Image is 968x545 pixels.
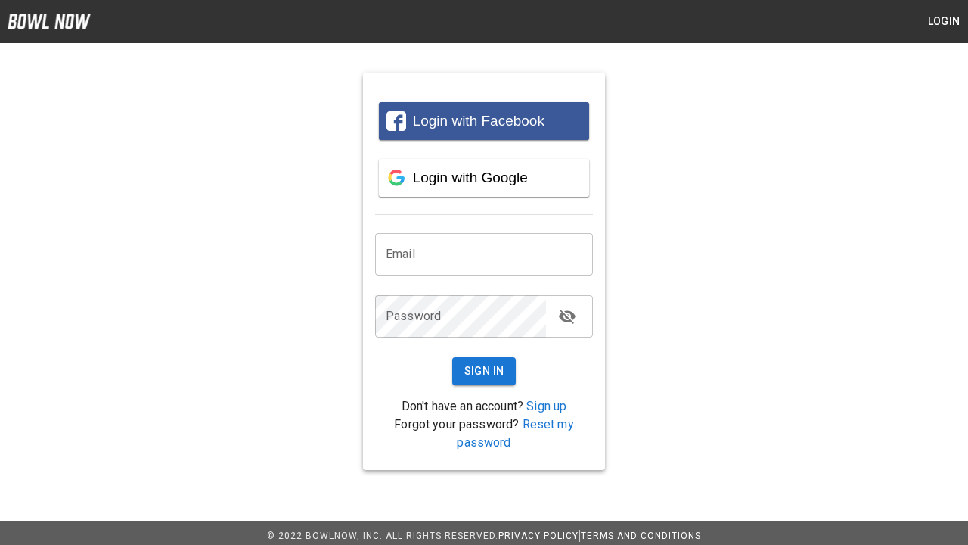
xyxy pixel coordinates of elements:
[413,170,528,185] span: Login with Google
[379,159,589,197] button: Login with Google
[8,14,91,29] img: logo
[452,357,517,385] button: Sign In
[375,416,593,452] p: Forgot your password?
[920,8,968,36] button: Login
[552,301,582,332] button: toggle password visibility
[526,399,566,413] a: Sign up
[379,102,589,140] button: Login with Facebook
[413,113,544,129] span: Login with Facebook
[457,417,573,450] a: Reset my password
[581,531,701,541] a: Terms and Conditions
[375,397,593,416] p: Don't have an account?
[498,531,579,541] a: Privacy Policy
[267,531,498,541] span: © 2022 BowlNow, Inc. All Rights Reserved.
